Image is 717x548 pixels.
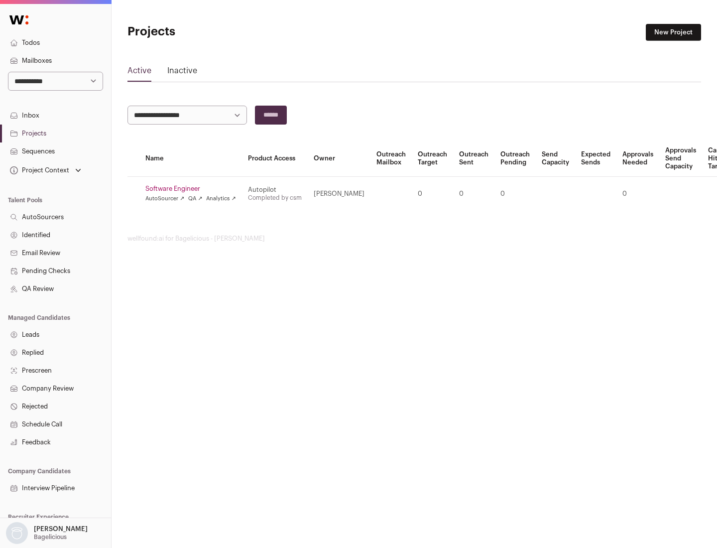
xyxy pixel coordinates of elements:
[659,140,702,177] th: Approvals Send Capacity
[127,235,701,243] footer: wellfound:ai for Bagelicious - [PERSON_NAME]
[206,195,236,203] a: Analytics ↗
[616,140,659,177] th: Approvals Needed
[34,533,67,541] p: Bagelicious
[139,140,242,177] th: Name
[8,166,69,174] div: Project Context
[248,195,302,201] a: Completed by csm
[494,140,536,177] th: Outreach Pending
[145,185,236,193] a: Software Engineer
[494,177,536,211] td: 0
[453,140,494,177] th: Outreach Sent
[575,140,616,177] th: Expected Sends
[412,177,453,211] td: 0
[4,522,90,544] button: Open dropdown
[145,195,184,203] a: AutoSourcer ↗
[4,10,34,30] img: Wellfound
[167,65,197,81] a: Inactive
[127,24,319,40] h1: Projects
[248,186,302,194] div: Autopilot
[536,140,575,177] th: Send Capacity
[308,140,370,177] th: Owner
[127,65,151,81] a: Active
[616,177,659,211] td: 0
[646,24,701,41] a: New Project
[453,177,494,211] td: 0
[6,522,28,544] img: nopic.png
[188,195,202,203] a: QA ↗
[308,177,370,211] td: [PERSON_NAME]
[412,140,453,177] th: Outreach Target
[8,163,83,177] button: Open dropdown
[242,140,308,177] th: Product Access
[34,525,88,533] p: [PERSON_NAME]
[370,140,412,177] th: Outreach Mailbox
